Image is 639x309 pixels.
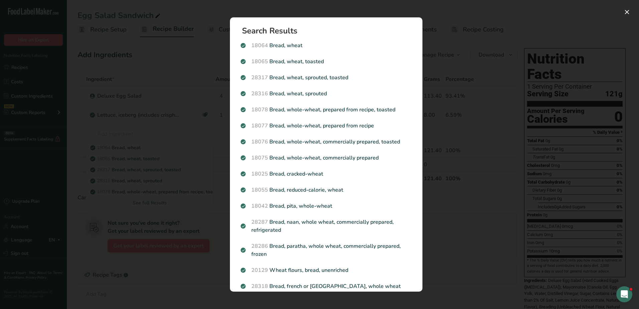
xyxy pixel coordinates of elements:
span: 18065 [251,58,268,65]
p: Bread, naan, whole wheat, commercially prepared, refrigerated [241,218,412,234]
span: 18064 [251,42,268,49]
span: 28316 [251,90,268,97]
span: 20129 [251,267,268,274]
span: 28286 [251,242,268,250]
p: Bread, wheat, sprouted, toasted [241,74,412,82]
iframe: Intercom live chat [616,286,632,302]
span: 18078 [251,106,268,113]
p: Bread, whole-wheat, prepared from recipe, toasted [241,106,412,114]
p: Bread, wheat, toasted [241,58,412,66]
p: Bread, cracked-wheat [241,170,412,178]
span: 18075 [251,154,268,162]
p: Wheat flours, bread, unenriched [241,266,412,274]
p: Bread, whole-wheat, prepared from recipe [241,122,412,130]
p: Bread, pita, whole-wheat [241,202,412,210]
p: Bread, wheat [241,41,412,49]
p: Bread, reduced-calorie, wheat [241,186,412,194]
span: 18042 [251,202,268,210]
p: Bread, whole-wheat, commercially prepared, toasted [241,138,412,146]
span: 18025 [251,170,268,178]
span: 28317 [251,74,268,81]
p: Bread, whole-wheat, commercially prepared [241,154,412,162]
span: 28287 [251,218,268,226]
h1: Search Results [242,27,416,35]
span: 18076 [251,138,268,145]
span: 18077 [251,122,268,129]
span: 18055 [251,186,268,194]
p: Bread, paratha, whole wheat, commercially prepared, frozen [241,242,412,258]
p: Bread, french or [GEOGRAPHIC_DATA], whole wheat [241,282,412,290]
p: Bread, wheat, sprouted [241,90,412,98]
span: 28318 [251,283,268,290]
